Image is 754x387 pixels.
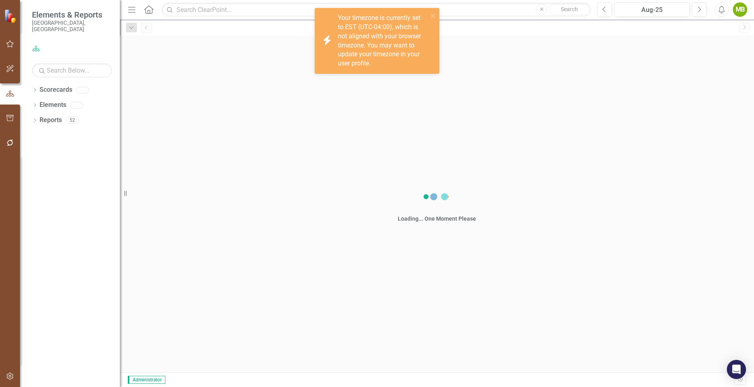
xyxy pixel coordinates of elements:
[733,2,747,17] button: MB
[4,9,18,23] img: ClearPoint Strategy
[162,3,591,17] input: Search ClearPoint...
[32,20,112,33] small: [GEOGRAPHIC_DATA], [GEOGRAPHIC_DATA]
[561,6,578,12] span: Search
[617,5,687,15] div: Aug-25
[32,10,112,20] span: Elements & Reports
[128,376,165,384] span: Administrator
[32,63,112,77] input: Search Below...
[614,2,690,17] button: Aug-25
[40,101,66,110] a: Elements
[549,4,589,15] button: Search
[431,11,436,20] button: close
[40,85,72,95] a: Scorecards
[727,360,746,379] div: Open Intercom Messenger
[398,215,476,223] div: Loading... One Moment Please
[338,14,428,68] div: Your timezone is currently set to EST (UTC-04:00), which is not aligned with your browser timezon...
[40,116,62,125] a: Reports
[66,117,79,124] div: 52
